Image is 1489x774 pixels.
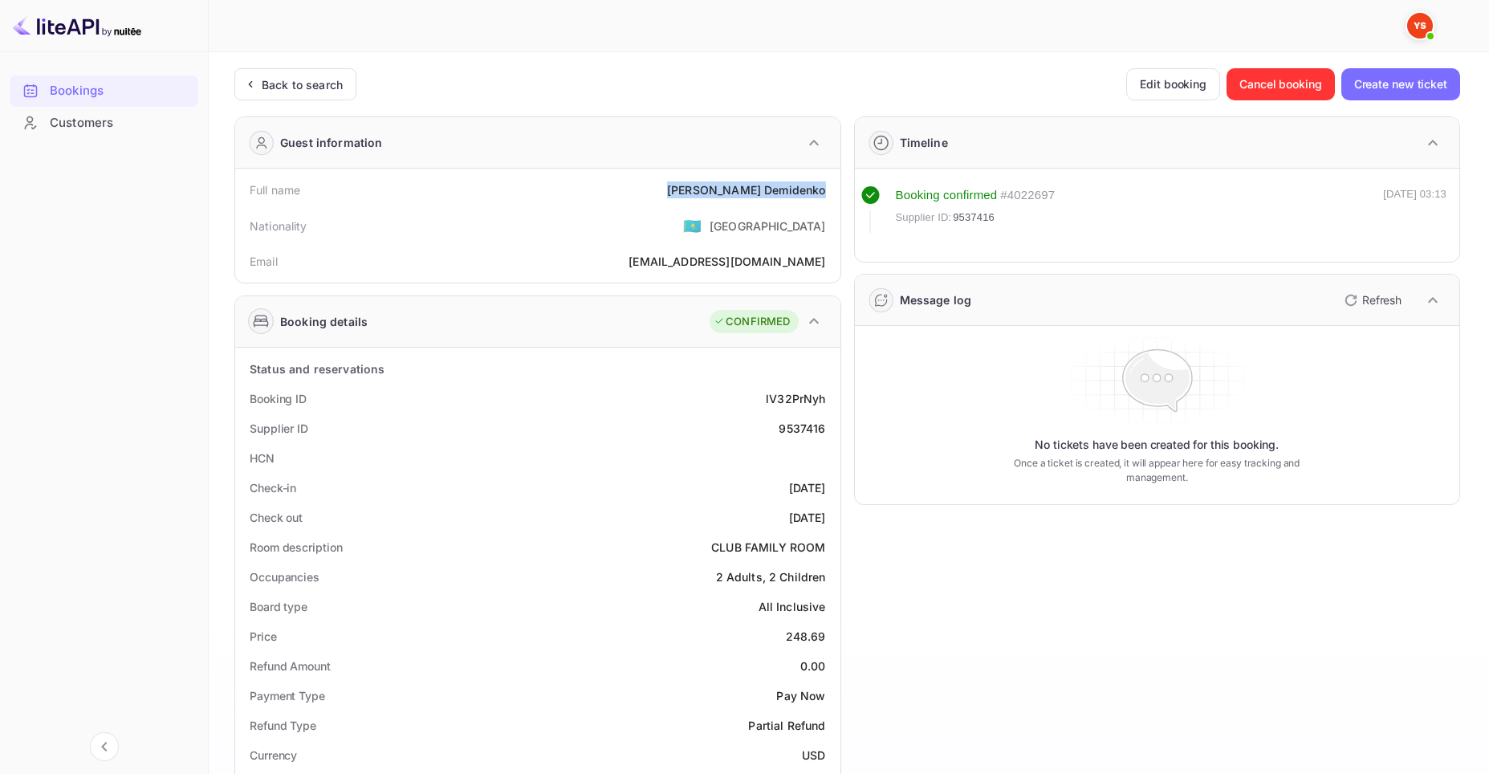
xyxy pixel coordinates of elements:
ya-tr-span: Room description [250,540,342,554]
ya-tr-span: Check out [250,511,303,524]
ya-tr-span: Status and reservations [250,362,384,376]
a: Customers [10,108,198,137]
ya-tr-span: Customers [50,114,113,132]
ya-tr-span: CLUB FAMILY ROOM [711,540,825,554]
ya-tr-span: Partial Refund [748,719,825,732]
div: Customers [10,108,198,139]
ya-tr-span: Back to search [262,78,343,92]
ya-tr-span: [PERSON_NAME] [667,183,761,197]
ya-tr-span: Refresh [1362,293,1402,307]
button: Create new ticket [1341,68,1460,100]
ya-tr-span: Occupancies [250,570,319,584]
button: Refresh [1335,287,1408,313]
div: 9537416 [779,420,825,437]
button: Edit booking [1126,68,1220,100]
ya-tr-span: Refund Amount [250,659,331,673]
ya-tr-span: confirmed [943,188,997,202]
ya-tr-span: Cancel booking [1239,75,1322,94]
ya-tr-span: 2 Adults, 2 Children [716,570,826,584]
ya-tr-span: Pay Now [776,689,825,703]
ya-tr-span: HCN [250,451,275,465]
ya-tr-span: Edit booking [1140,75,1206,94]
div: [DATE] [789,509,826,526]
ya-tr-span: [GEOGRAPHIC_DATA] [710,219,826,233]
ya-tr-span: Email [250,255,278,268]
ya-tr-span: No tickets have been created for this booking. [1035,437,1279,453]
ya-tr-span: All Inclusive [759,600,826,613]
ya-tr-span: Message log [900,293,972,307]
ya-tr-span: Check-in [250,481,296,495]
ya-tr-span: Guest information [280,134,383,151]
span: United States [683,211,702,240]
ya-tr-span: CONFIRMED [726,314,790,330]
div: 0.00 [800,658,826,674]
ya-tr-span: Payment Type [250,689,325,703]
ya-tr-span: Create new ticket [1354,75,1447,94]
div: [DATE] [789,479,826,496]
ya-tr-span: [DATE] 03:13 [1383,188,1446,200]
ya-tr-span: Currency [250,748,297,762]
ya-tr-span: Booking details [280,313,368,330]
ya-tr-span: USD [802,748,825,762]
ya-tr-span: Price [250,629,277,643]
div: # 4022697 [1000,186,1055,205]
div: Bookings [10,75,198,107]
ya-tr-span: Nationality [250,219,307,233]
ya-tr-span: Booking ID [250,392,307,405]
ya-tr-span: [EMAIL_ADDRESS][DOMAIN_NAME] [629,255,825,268]
ya-tr-span: Supplier ID: [896,211,952,223]
a: Bookings [10,75,198,105]
div: 248.69 [786,628,826,645]
img: Yandex Support [1407,13,1433,39]
ya-tr-span: Supplier ID [250,422,308,435]
ya-tr-span: Booking [896,188,940,202]
ya-tr-span: Full name [250,183,300,197]
ya-tr-span: Demidenko [764,183,825,197]
ya-tr-span: 🇰🇿 [683,217,702,234]
ya-tr-span: Board type [250,600,307,613]
ya-tr-span: Once a ticket is created, it will appear here for easy tracking and management. [994,456,1320,485]
ya-tr-span: 9537416 [953,211,995,223]
ya-tr-span: Timeline [900,136,948,149]
ya-tr-span: lV32PrNyh [766,392,825,405]
button: Collapse navigation [90,732,119,761]
ya-tr-span: Refund Type [250,719,316,732]
img: LiteAPI logo [13,13,141,39]
button: Cancel booking [1227,68,1335,100]
ya-tr-span: Bookings [50,82,104,100]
